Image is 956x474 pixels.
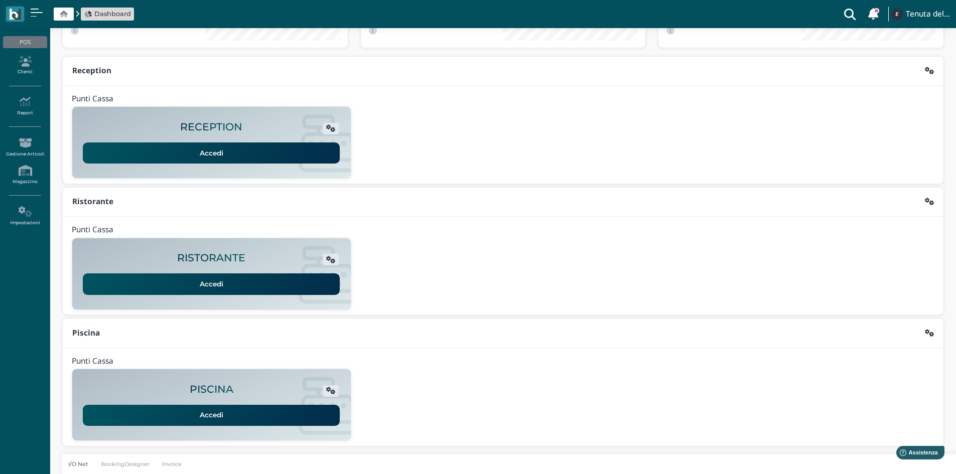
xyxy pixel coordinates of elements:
b: Ristorante [72,196,113,207]
h2: RISTORANTE [177,252,245,264]
a: ... Tenuta del Barco [890,2,950,26]
a: Report [3,92,47,120]
h4: Punti Cassa [72,95,113,103]
h4: Punti Cassa [72,357,113,366]
a: Accedi [83,142,340,164]
a: Accedi [83,273,340,294]
a: Invoice [156,460,189,468]
h4: Tenuta del Barco [906,10,950,19]
span: Assistenza [30,8,66,16]
a: Clienti [3,52,47,79]
p: I/O Net [68,460,88,468]
iframe: Help widget launcher [885,443,947,465]
div: POS [3,36,47,48]
a: Gestione Articoli [3,133,47,161]
span: Dashboard [94,9,131,19]
img: ... [891,9,902,20]
a: BookingDesigner [94,460,156,468]
b: Reception [72,65,111,76]
h4: Punti Cassa [72,226,113,234]
h2: RECEPTION [180,121,242,133]
img: logo [9,9,21,20]
a: Dashboard [84,9,131,19]
h2: PISCINA [190,384,233,395]
a: Accedi [83,405,340,426]
a: Magazzino [3,161,47,189]
a: Impostazioni [3,202,47,230]
b: Piscina [72,328,100,338]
